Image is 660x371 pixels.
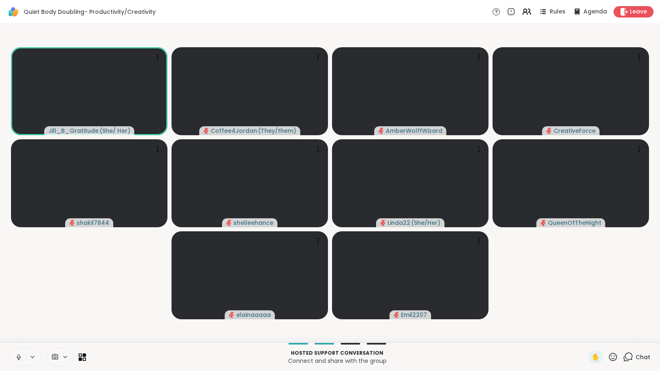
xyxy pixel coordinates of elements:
span: AmberWolffWizard [386,127,442,135]
span: Quiet Body Doubling- Productivity/Creativity [24,8,156,16]
span: audio-muted [380,220,386,226]
span: audio-muted [378,128,384,134]
span: Leave [630,8,647,16]
span: Emil2207 [401,311,427,319]
span: audio-muted [229,312,235,318]
span: QueenOfTheNight [548,219,601,227]
span: audio-muted [546,128,552,134]
img: ShareWell Logomark [7,5,20,19]
p: Connect and share with the group [91,357,583,365]
p: Hosted support conversation [91,349,583,357]
span: Coffee4Jordan [211,127,257,135]
span: ( They/them ) [258,127,296,135]
span: Rules [550,8,565,16]
span: ( She/Her ) [411,219,440,227]
span: shakil7844 [77,219,109,227]
span: audio-muted [203,128,209,134]
span: elainaaaaa [236,311,271,319]
span: Jill_B_Gratitude [48,127,99,135]
span: audio-muted [394,312,399,318]
span: Linda22 [387,219,410,227]
span: audio-muted [541,220,546,226]
span: audio-muted [69,220,75,226]
span: ✋ [592,352,600,362]
span: audio-muted [226,220,232,226]
span: Agenda [583,8,607,16]
span: shelleehance [233,219,273,227]
span: Chat [636,353,650,361]
span: ( She/ Her ) [99,127,130,135]
span: CreativeForce [554,127,596,135]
